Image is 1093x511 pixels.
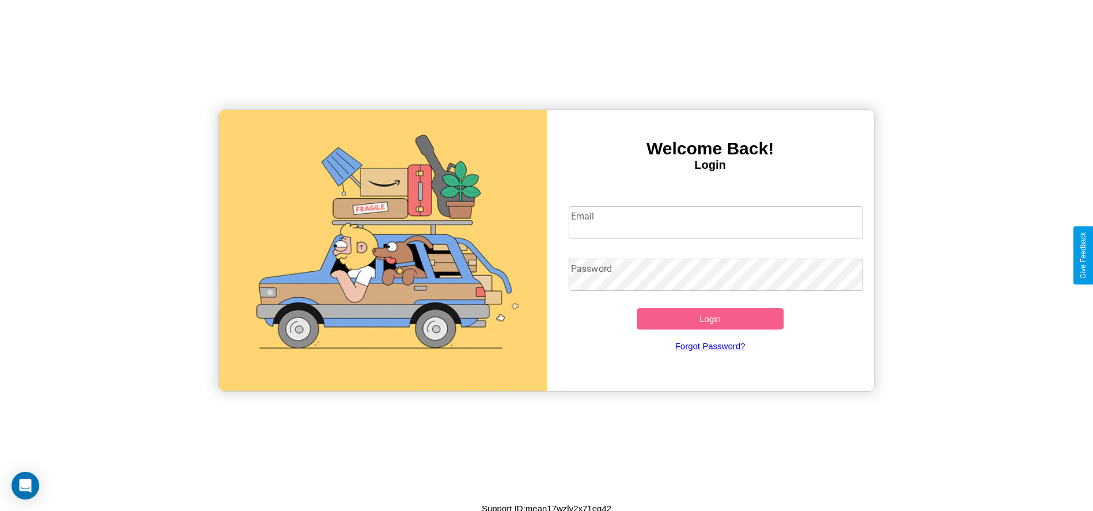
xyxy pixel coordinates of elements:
[219,110,546,391] img: gif
[547,158,874,172] h4: Login
[12,472,39,499] div: Open Intercom Messenger
[637,308,784,330] button: Login
[1079,232,1087,279] div: Give Feedback
[547,139,874,158] h3: Welcome Back!
[563,330,857,362] a: Forgot Password?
